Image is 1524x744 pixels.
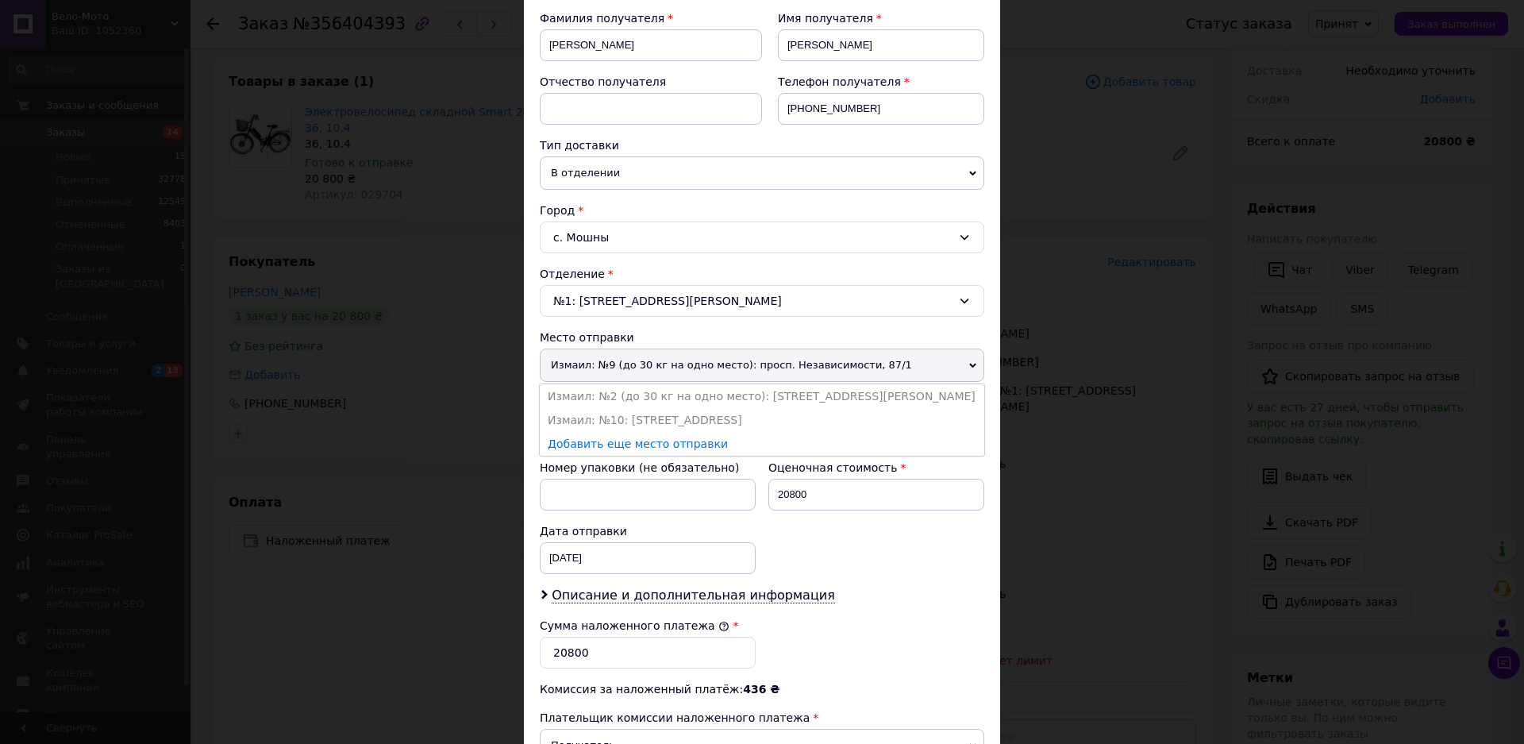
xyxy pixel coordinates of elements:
a: Добавить еще место отправки [548,438,728,450]
label: Сумма наложенного платежа [540,619,729,632]
span: Описание и дополнительная информация [552,588,835,603]
li: Измаил: №10: [STREET_ADDRESS] [540,408,984,432]
div: Город [540,202,984,218]
li: Измаил: №2 (до 30 кг на одно место): [STREET_ADDRESS][PERSON_NAME] [540,384,984,408]
input: +380 [778,93,984,125]
span: Место отправки [540,331,634,344]
span: Измаил: №9 (до 30 кг на одно место): просп. Независимости, 87/1 [540,349,984,382]
div: №1: [STREET_ADDRESS][PERSON_NAME] [540,285,984,317]
span: В отделении [540,156,984,190]
div: Номер упаковки (не обязательно) [540,460,756,476]
div: Оценочная стоимость [768,460,984,476]
div: Отделение [540,266,984,282]
span: Плательщик комиссии наложенного платежа [540,711,810,724]
div: с. Мошны [540,222,984,253]
div: Дата отправки [540,523,756,539]
div: Комиссия за наложенный платёж: [540,681,984,697]
span: Отчество получателя [540,75,666,88]
span: Тип доставки [540,139,619,152]
span: Фамилия получателя [540,12,664,25]
span: Имя получателя [778,12,873,25]
span: 436 ₴ [743,683,779,696]
span: Телефон получателя [778,75,901,88]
